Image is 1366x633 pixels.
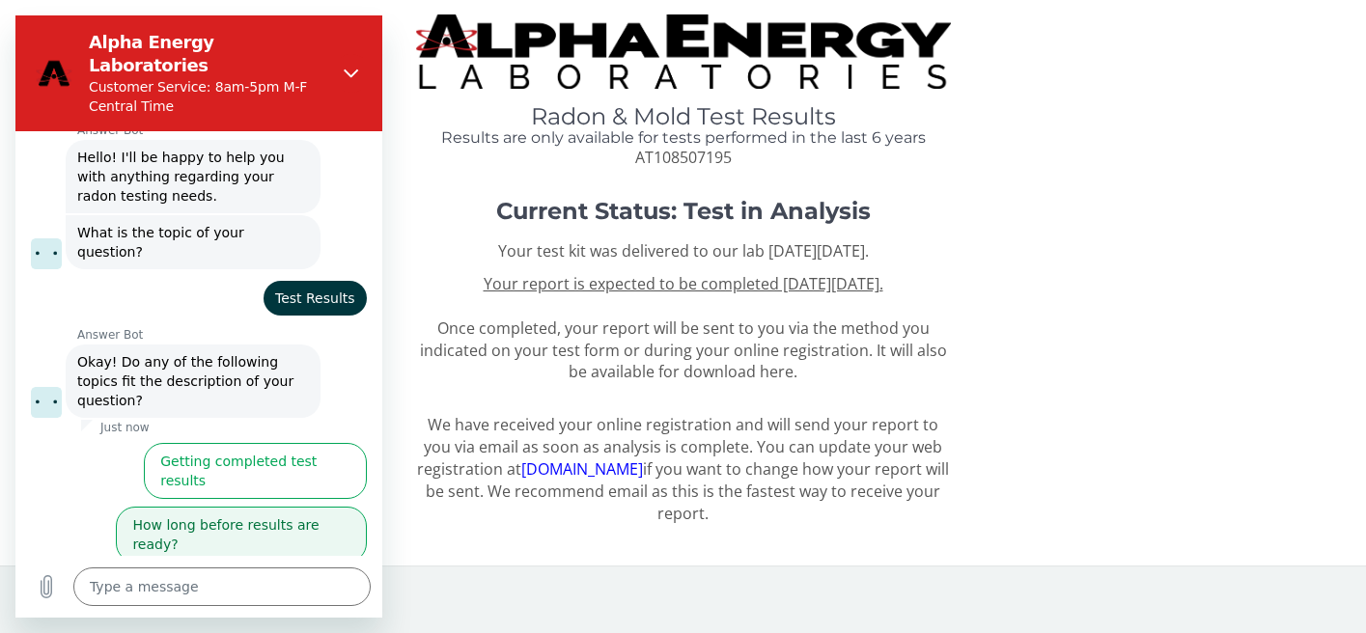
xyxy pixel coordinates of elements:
[484,273,883,294] u: Your report is expected to be completed [DATE][DATE].
[62,312,367,327] p: Answer Bot
[62,132,293,190] span: Hello! I'll be happy to help you with anything regarding your radon testing needs.
[62,207,293,246] span: What is the topic of your question?
[416,129,951,147] h4: Results are only available for tests performed in the last 6 years
[62,337,293,395] span: Okay! Do any of the following topics fit the description of your question?
[416,104,951,129] h1: Radon & Mold Test Results
[85,404,134,420] p: Just now
[416,14,951,89] img: TightCrop.jpg
[73,62,309,100] p: Customer Service: 8am-5pm M-F Central Time
[12,552,50,591] button: Upload file
[317,39,355,77] button: Close
[521,458,643,480] a: [DOMAIN_NAME]
[100,491,351,547] button: How long before results are ready?
[416,240,951,262] p: Your test kit was delivered to our lab [DATE][DATE].
[15,15,382,618] iframe: Messaging window
[128,427,351,483] button: Getting completed test results
[260,273,340,292] span: Test Results
[496,197,871,225] strong: Current Status: Test in Analysis
[73,15,309,62] h2: Alpha Energy Laboratories
[416,414,951,524] p: We have received your online registration and will send your report to you via email as soon as a...
[420,273,947,382] span: Once completed, your report will be sent to you via the method you indicated on your test form or...
[635,147,732,168] span: AT108507195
